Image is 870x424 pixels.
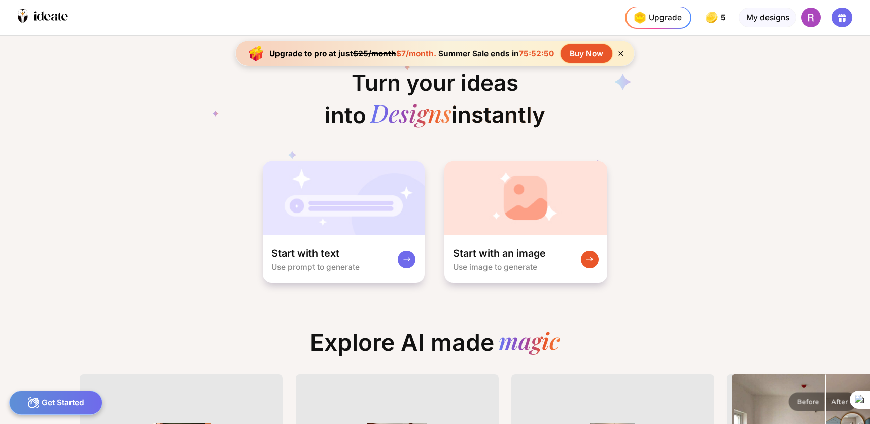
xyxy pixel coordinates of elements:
[396,49,436,58] span: $7/month.
[453,246,546,260] div: Start with an image
[271,246,339,260] div: Start with text
[721,13,728,22] span: 5
[271,262,360,272] div: Use prompt to generate
[739,8,796,28] div: My designs
[631,9,681,26] div: Upgrade
[499,329,560,357] div: magic
[801,8,821,28] img: ACg8ocJIenLX0cfNLbhvslU-F0Yk6EG30Npg49MZOxREgLZ1B-AuNA=s96-c
[561,44,612,63] div: Buy Now
[9,391,103,415] div: Get Started
[269,49,436,58] div: Upgrade to pro at just
[519,49,554,58] span: 75:52:50
[245,42,267,64] img: upgrade-banner-new-year-icon.gif
[444,161,607,235] img: startWithImageCardBg.jpg
[353,49,396,58] span: $25/month
[263,161,425,235] img: startWithTextCardBg.jpg
[453,262,537,272] div: Use image to generate
[301,329,569,366] div: Explore AI made
[436,49,556,58] div: Summer Sale ends in
[631,9,648,26] img: upgrade-nav-btn-icon.gif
